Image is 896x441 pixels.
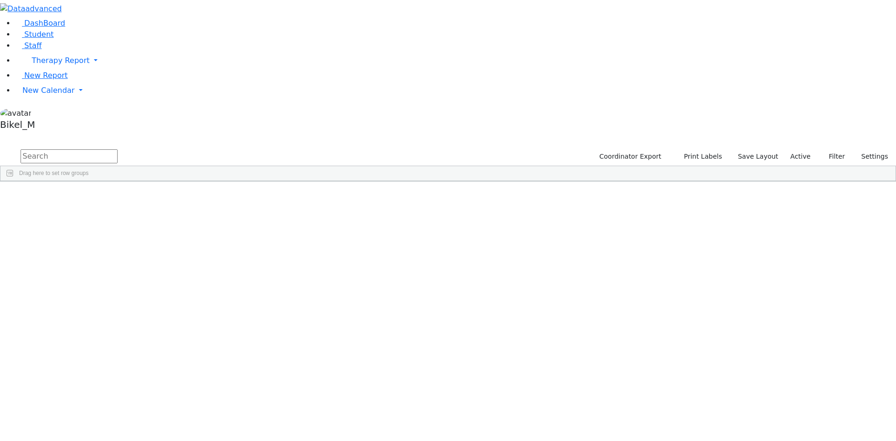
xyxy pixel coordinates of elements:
label: Active [786,149,815,164]
a: Student [15,30,54,39]
input: Search [21,149,118,163]
span: Drag here to set row groups [19,170,89,176]
a: New Calendar [15,81,896,100]
span: Student [24,30,54,39]
span: New Report [24,71,68,80]
span: DashBoard [24,19,65,28]
span: Staff [24,41,42,50]
button: Filter [817,149,849,164]
a: Therapy Report [15,51,896,70]
button: Save Layout [734,149,782,164]
button: Coordinator Export [593,149,665,164]
button: Print Labels [673,149,726,164]
a: New Report [15,71,68,80]
a: DashBoard [15,19,65,28]
span: Therapy Report [32,56,90,65]
button: Settings [849,149,892,164]
span: New Calendar [22,86,75,95]
a: Staff [15,41,42,50]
